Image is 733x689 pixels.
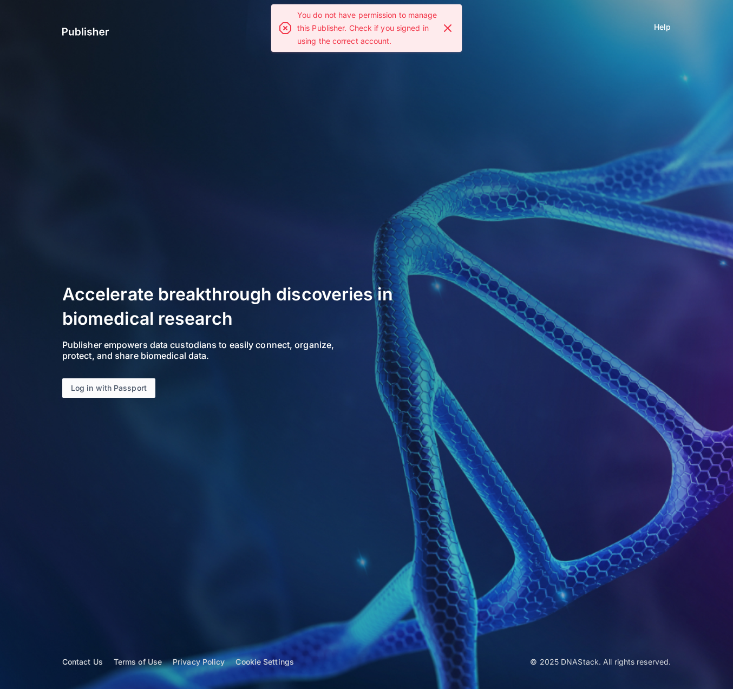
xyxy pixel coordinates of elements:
[173,657,225,666] a: Privacy Policy
[297,10,437,45] span: You do not have permission to manage this Publisher. Check if you signed in using the correct acc...
[235,657,294,666] a: Cookie Settings
[114,657,162,666] a: Terms of Use
[62,378,155,398] a: Log in with Passport
[62,657,103,666] a: Contact Us
[62,283,414,331] h1: Accelerate breakthrough discoveries in biomedical research
[654,22,671,32] a: Help
[530,657,671,667] p: © 2025 DNAStack. All rights reserved.
[62,340,342,361] p: Publisher empowers data custodians to easily connect, organize, protect, and share biomedical data.
[62,25,109,38] img: publisher-logo-white.svg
